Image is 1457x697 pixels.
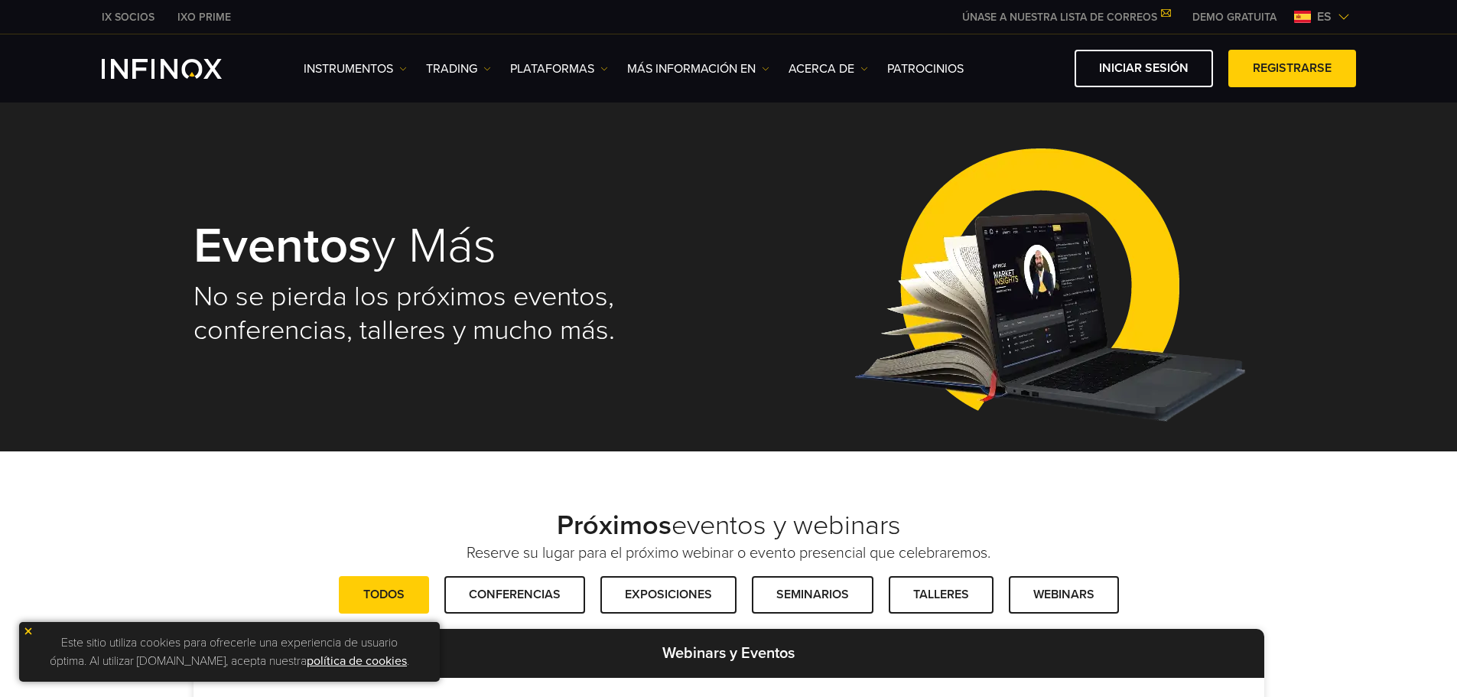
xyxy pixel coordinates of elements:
a: Talleres [889,576,994,614]
a: política de cookies [307,653,407,669]
h2: No se pierda los próximos eventos, conferencias, talleres y mucho más. [194,280,707,347]
a: Conferencias [444,576,585,614]
h1: y más [194,220,707,272]
a: Iniciar sesión [1075,50,1213,87]
strong: Eventos [194,216,372,276]
a: INFINOX MENU [1181,9,1288,25]
h2: eventos y webinars [194,509,1264,542]
p: Este sitio utiliza cookies para ofrecerle una experiencia de usuario óptima. Al utilizar [DOMAIN_... [27,630,432,674]
a: Webinars [1009,576,1119,614]
strong: Webinars y Eventos [662,644,795,663]
img: yellow close icon [23,626,34,637]
a: Seminarios [752,576,873,614]
a: INFINOX Logo [102,59,258,79]
a: Más información en [627,60,769,78]
a: Patrocinios [887,60,964,78]
a: Instrumentos [304,60,407,78]
a: Exposiciones [600,576,737,614]
a: INFINOX [90,9,166,25]
a: Registrarse [1228,50,1356,87]
a: ACERCA DE [789,60,868,78]
p: Reserve su lugar para el próximo webinar o evento presencial que celebraremos. [194,542,1264,564]
a: INFINOX [166,9,242,25]
a: ÚNASE A NUESTRA LISTA DE CORREOS [951,11,1181,24]
strong: Próximos [557,509,672,542]
a: TRADING [426,60,491,78]
a: Todos [339,576,429,614]
span: es [1311,8,1338,26]
a: PLATAFORMAS [510,60,608,78]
